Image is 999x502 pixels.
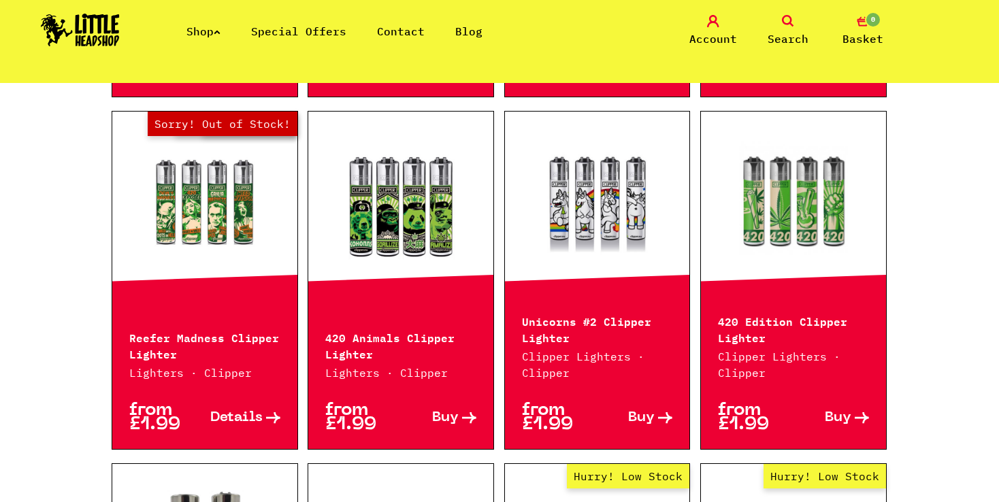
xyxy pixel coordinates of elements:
[251,24,346,38] a: Special Offers
[112,135,297,271] a: Out of Stock Hurry! Low Stock Sorry! Out of Stock!
[829,15,897,47] a: 0 Basket
[455,24,482,38] a: Blog
[718,312,869,345] p: 420 Edition Clipper Lighter
[129,365,280,381] p: Lighters · Clipper
[842,31,883,47] span: Basket
[41,14,120,46] img: Little Head Shop Logo
[325,365,476,381] p: Lighters · Clipper
[718,403,793,432] p: from £1.99
[522,403,597,432] p: from £1.99
[325,329,476,361] p: 420 Animals Clipper Lighter
[401,403,476,432] a: Buy
[793,403,869,432] a: Buy
[522,312,673,345] p: Unicorns #2 Clipper Lighter
[205,403,280,432] a: Details
[129,403,205,432] p: from £1.99
[432,411,459,425] span: Buy
[377,24,425,38] a: Contact
[597,403,673,432] a: Buy
[689,31,737,47] span: Account
[186,24,220,38] a: Shop
[522,348,673,381] p: Clipper Lighters · Clipper
[567,464,689,488] span: Hurry! Low Stock
[718,348,869,381] p: Clipper Lighters · Clipper
[865,12,881,28] span: 0
[325,403,401,432] p: from £1.99
[764,464,886,488] span: Hurry! Low Stock
[129,329,280,361] p: Reefer Madness Clipper Lighter
[768,31,808,47] span: Search
[825,411,851,425] span: Buy
[210,411,263,425] span: Details
[754,15,822,47] a: Search
[148,112,297,136] span: Sorry! Out of Stock!
[628,411,655,425] span: Buy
